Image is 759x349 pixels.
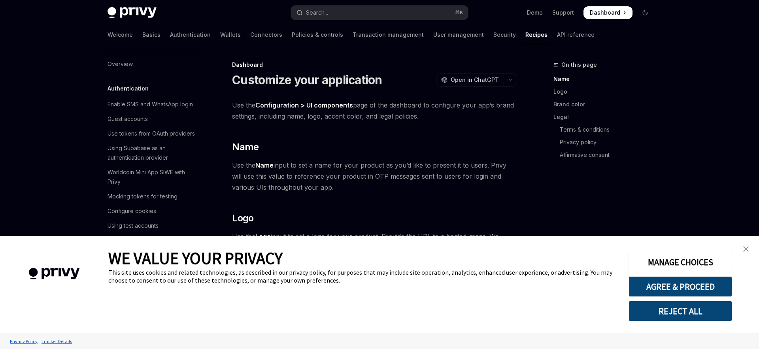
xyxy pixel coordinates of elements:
[170,25,211,44] a: Authentication
[108,100,193,109] div: Enable SMS and WhatsApp login
[455,9,463,16] span: ⌘ K
[108,114,148,124] div: Guest accounts
[101,97,202,111] a: Enable SMS and WhatsApp login
[553,123,658,136] a: Terms & conditions
[101,233,202,247] a: Chrome extension authentication
[101,219,202,233] a: Using test accounts
[553,136,658,149] a: Privacy policy
[557,25,595,44] a: API reference
[232,100,517,122] span: Use the page of the dashboard to configure your app’s brand settings, including name, logo, accen...
[590,9,620,17] span: Dashboard
[108,206,156,216] div: Configure cookies
[108,268,617,284] div: This site uses cookies and related technologies, as described in our privacy policy, for purposes...
[639,6,651,19] button: Toggle dark mode
[108,221,159,230] div: Using test accounts
[255,161,274,169] strong: Name
[108,59,133,69] div: Overview
[108,25,133,44] a: Welcome
[291,6,468,20] button: Open search
[108,7,157,18] img: dark logo
[101,204,202,218] a: Configure cookies
[232,141,259,153] span: Name
[101,112,202,126] a: Guest accounts
[451,76,499,84] span: Open in ChatGPT
[101,141,202,165] a: Using Supabase as an authentication provider
[101,189,202,204] a: Mocking tokens for testing
[629,252,732,272] button: MANAGE CHOICES
[583,6,632,19] a: Dashboard
[292,25,343,44] a: Policies & controls
[108,236,193,245] div: Chrome extension authentication
[101,57,202,71] a: Overview
[101,126,202,141] a: Use tokens from OAuth providers
[629,301,732,321] button: REJECT ALL
[255,232,271,240] strong: Logo
[232,160,517,193] span: Use the input to set a name for your product as you’d like to present it to users. Privy will use...
[561,60,597,70] span: On this page
[436,73,504,87] button: Open in ChatGPT
[738,241,754,257] a: close banner
[40,334,74,348] a: Tracker Details
[232,212,254,224] span: Logo
[232,61,517,69] div: Dashboard
[306,8,328,17] div: Search...
[8,334,40,348] a: Privacy Policy
[108,248,283,268] span: WE VALUE YOUR PRIVACY
[220,25,241,44] a: Wallets
[629,276,732,297] button: AGREE & PROCEED
[553,73,658,85] a: Name
[553,85,658,98] a: Logo
[552,9,574,17] a: Support
[232,73,382,87] h1: Customize your application
[250,25,282,44] a: Connectors
[232,231,517,264] span: Use the input to set a logo for your product. Provide the URL to a hosted image. We recommend a 2...
[12,257,96,291] img: company logo
[553,98,658,111] a: Brand color
[108,84,149,93] h5: Authentication
[101,165,202,189] a: Worldcoin Mini App SIWE with Privy
[353,25,424,44] a: Transaction management
[493,25,516,44] a: Security
[108,168,198,187] div: Worldcoin Mini App SIWE with Privy
[553,149,658,161] a: Affirmative consent
[108,192,177,201] div: Mocking tokens for testing
[108,143,198,162] div: Using Supabase as an authentication provider
[743,246,749,252] img: close banner
[142,25,160,44] a: Basics
[108,129,195,138] div: Use tokens from OAuth providers
[255,101,353,109] strong: Configuration > UI components
[525,25,548,44] a: Recipes
[527,9,543,17] a: Demo
[433,25,484,44] a: User management
[553,111,658,123] a: Legal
